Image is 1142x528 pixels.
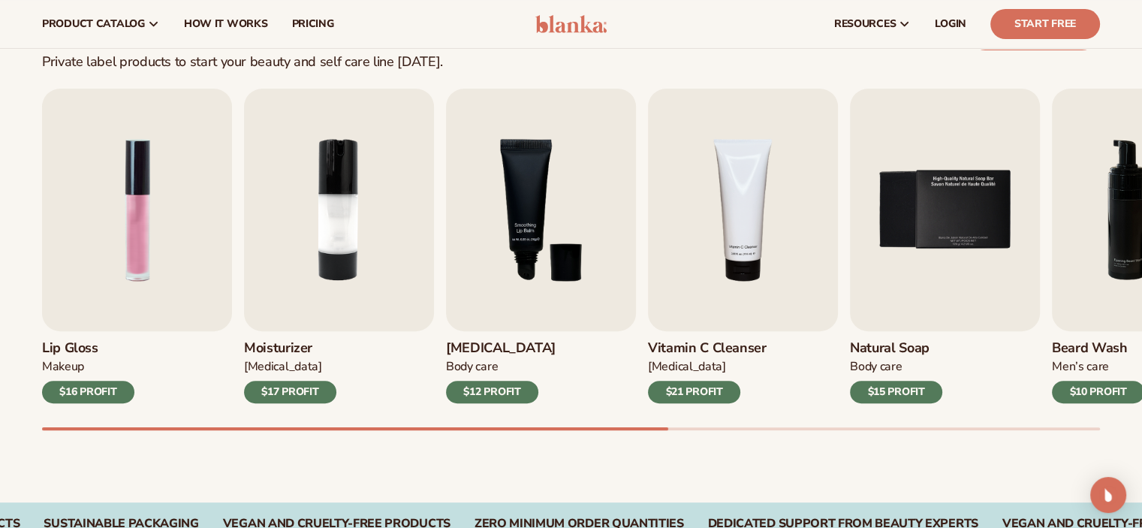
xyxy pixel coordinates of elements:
div: Open Intercom Messenger [1090,477,1126,513]
div: $16 PROFIT [42,381,134,403]
div: Makeup [42,359,134,375]
span: resources [834,18,896,30]
span: LOGIN [935,18,966,30]
div: [MEDICAL_DATA] [648,359,767,375]
h3: Vitamin C Cleanser [648,340,767,357]
a: 3 / 9 [446,89,636,403]
a: 1 / 9 [42,89,232,403]
div: $12 PROFIT [446,381,538,403]
a: 5 / 9 [850,89,1040,403]
span: How It Works [184,18,268,30]
h3: Natural Soap [850,340,942,357]
h3: [MEDICAL_DATA] [446,340,556,357]
div: $15 PROFIT [850,381,942,403]
h3: Moisturizer [244,340,336,357]
div: Body Care [850,359,942,375]
a: 4 / 9 [648,89,838,403]
span: product catalog [42,18,145,30]
h3: Lip Gloss [42,340,134,357]
a: 2 / 9 [244,89,434,403]
a: Start Free [990,9,1100,39]
div: $21 PROFIT [648,381,740,403]
div: $17 PROFIT [244,381,336,403]
div: Private label products to start your beauty and self care line [DATE]. [42,54,443,71]
img: logo [535,15,607,33]
span: pricing [291,18,333,30]
div: Body Care [446,359,556,375]
div: [MEDICAL_DATA] [244,359,336,375]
